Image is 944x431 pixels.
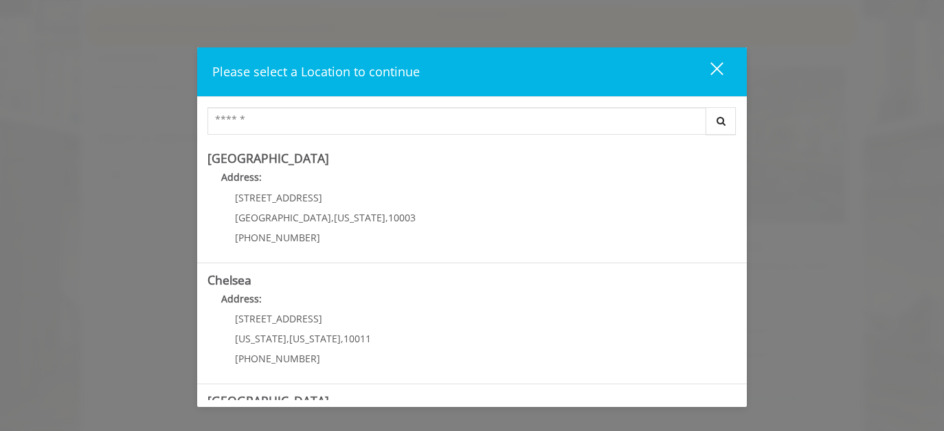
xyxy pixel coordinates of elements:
span: [STREET_ADDRESS] [235,312,322,325]
span: [GEOGRAPHIC_DATA] [235,211,331,224]
b: Address: [221,292,262,305]
span: [US_STATE] [334,211,385,224]
b: Chelsea [207,272,251,288]
b: [GEOGRAPHIC_DATA] [207,393,329,409]
span: , [341,332,344,345]
span: [PHONE_NUMBER] [235,231,320,244]
span: [STREET_ADDRESS] [235,191,322,204]
span: , [331,211,334,224]
span: 10003 [388,211,416,224]
span: [PHONE_NUMBER] [235,352,320,365]
span: Please select a Location to continue [212,63,420,80]
b: Address: [221,170,262,184]
i: Search button [713,116,729,126]
span: , [286,332,289,345]
span: 10011 [344,332,371,345]
input: Search Center [207,107,706,135]
div: close dialog [695,61,722,82]
span: [US_STATE] [235,332,286,345]
span: [US_STATE] [289,332,341,345]
b: [GEOGRAPHIC_DATA] [207,150,329,166]
div: Center Select [207,107,737,142]
button: close dialog [685,58,732,86]
span: , [385,211,388,224]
